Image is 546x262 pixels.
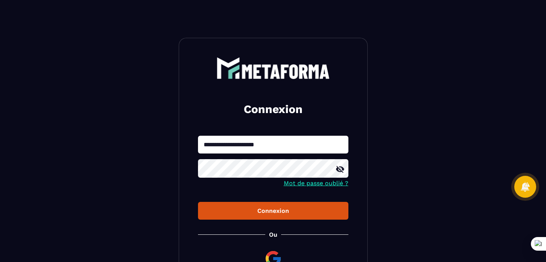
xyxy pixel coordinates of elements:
a: Mot de passe oublié ? [284,180,348,187]
button: Connexion [198,202,348,220]
img: logo [217,57,330,79]
p: Ou [269,231,277,238]
a: logo [198,57,348,79]
h2: Connexion [207,102,339,117]
div: Connexion [204,207,342,214]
